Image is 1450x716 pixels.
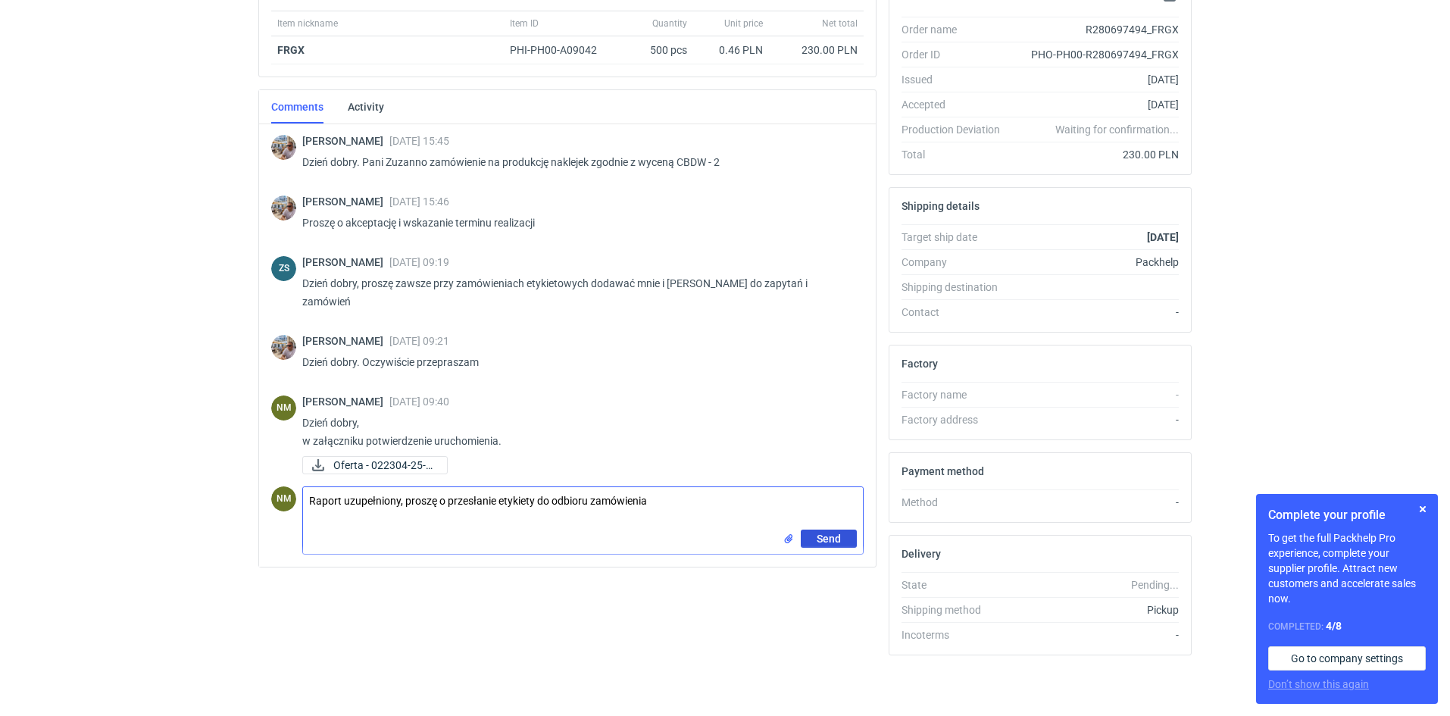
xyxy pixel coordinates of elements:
p: Dzień dobry. Oczywiście przepraszam [302,353,852,371]
div: 230.00 PLN [1012,147,1179,162]
img: Michał Palasek [271,135,296,160]
span: [PERSON_NAME] [302,195,389,208]
a: Comments [271,90,323,124]
div: Completed: [1268,618,1426,634]
button: Skip for now [1414,500,1432,518]
h1: Complete your profile [1268,506,1426,524]
div: Accepted [902,97,1012,112]
a: Activity [348,90,384,124]
p: Dzień dobry. Pani Zuzanno zamówienie na produkcję naklejek zgodnie z wyceną CBDW - 2 [302,153,852,171]
div: Order ID [902,47,1012,62]
div: Issued [902,72,1012,87]
span: [DATE] 09:19 [389,256,449,268]
div: State [902,577,1012,592]
span: [DATE] 15:46 [389,195,449,208]
div: - [1012,495,1179,510]
span: [DATE] 09:40 [389,396,449,408]
p: Dzień dobry, proszę zawsze przy zamówieniach etykietowych dodawać mnie i [PERSON_NAME] do zapytań... [302,274,852,311]
div: 0.46 PLN [699,42,763,58]
span: [PERSON_NAME] [302,135,389,147]
textarea: Raport uzupełniony, proszę o przesłanie etykiety do odbioru zamówienia [303,487,863,530]
div: Factory name [902,387,1012,402]
span: Quantity [652,17,687,30]
span: [PERSON_NAME] [302,335,389,347]
div: [DATE] [1012,72,1179,87]
p: Dzień dobry, w załączniku potwierdzenie uruchomienia. [302,414,852,450]
div: - [1012,305,1179,320]
div: - [1012,627,1179,643]
div: Shipping method [902,602,1012,618]
div: Company [902,255,1012,270]
div: Contact [902,305,1012,320]
figcaption: NM [271,486,296,511]
span: [DATE] 09:21 [389,335,449,347]
img: Michał Palasek [271,335,296,360]
div: Zuzanna Szygenda [271,256,296,281]
span: Oferta - 022304-25-E... [333,457,435,474]
div: Production Deviation [902,122,1012,137]
span: Net total [822,17,858,30]
div: Factory address [902,412,1012,427]
div: PHO-PH00-R280697494_FRGX [1012,47,1179,62]
div: 230.00 PLN [775,42,858,58]
strong: 4 / 8 [1326,620,1342,632]
div: Packhelp [1012,255,1179,270]
span: Item nickname [277,17,338,30]
em: Pending... [1131,579,1179,591]
h2: Factory [902,358,938,370]
strong: [DATE] [1147,231,1179,243]
p: Proszę o akceptację i wskazanie terminu realizacji [302,214,852,232]
figcaption: NM [271,396,296,421]
div: PHI-PH00-A09042 [510,42,611,58]
span: [PERSON_NAME] [302,396,389,408]
span: [PERSON_NAME] [302,256,389,268]
div: Oferta - 022304-25-ET.pdf [302,456,448,474]
div: Natalia Mrozek [271,396,296,421]
em: Waiting for confirmation... [1055,122,1179,137]
button: Send [801,530,857,548]
div: Incoterms [902,627,1012,643]
div: Method [902,495,1012,510]
div: Target ship date [902,230,1012,245]
p: To get the full Packhelp Pro experience, complete your supplier profile. Attract new customers an... [1268,530,1426,606]
span: Unit price [724,17,763,30]
div: R280697494_FRGX [1012,22,1179,37]
h2: Delivery [902,548,941,560]
div: Natalia Mrozek [271,486,296,511]
span: [DATE] 15:45 [389,135,449,147]
figcaption: ZS [271,256,296,281]
div: - [1012,387,1179,402]
span: Send [817,533,841,544]
div: [DATE] [1012,97,1179,112]
h2: Shipping details [902,200,980,212]
div: Pickup [1012,602,1179,618]
span: Item ID [510,17,539,30]
h2: Payment method [902,465,984,477]
img: Michał Palasek [271,195,296,220]
div: - [1012,412,1179,427]
a: Oferta - 022304-25-E... [302,456,448,474]
strong: FRGX [277,44,305,56]
div: 500 pcs [617,36,693,64]
div: Shipping destination [902,280,1012,295]
div: Order name [902,22,1012,37]
button: Don’t show this again [1268,677,1369,692]
div: Total [902,147,1012,162]
a: Go to company settings [1268,646,1426,671]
